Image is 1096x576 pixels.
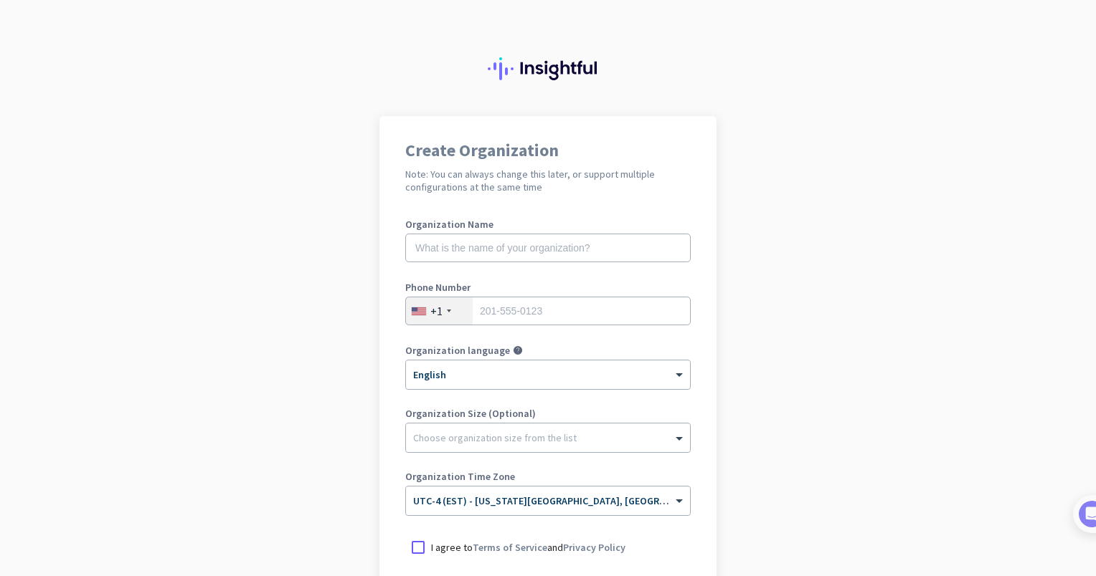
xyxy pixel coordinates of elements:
a: Privacy Policy [563,541,625,554]
label: Organization language [405,345,510,355]
h2: Note: You can always change this later, or support multiple configurations at the same time [405,168,691,193]
label: Phone Number [405,282,691,292]
div: +1 [430,304,443,318]
label: Organization Size (Optional) [405,408,691,418]
h1: Create Organization [405,142,691,159]
input: 201-555-0123 [405,297,691,325]
img: Insightful [488,57,608,80]
a: Terms of Service [473,541,547,554]
input: What is the name of your organization? [405,234,691,262]
label: Organization Time Zone [405,471,691,481]
p: I agree to and [431,540,625,555]
label: Organization Name [405,219,691,229]
i: help [513,345,523,355]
